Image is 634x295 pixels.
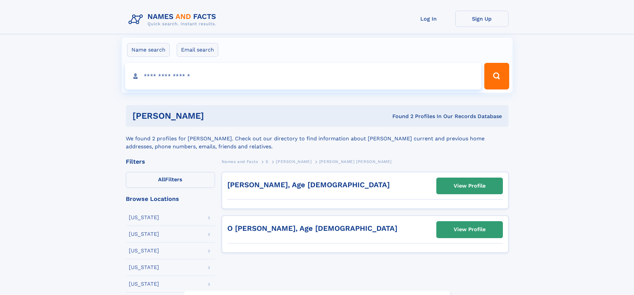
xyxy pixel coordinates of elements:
input: search input [125,63,482,89]
div: [US_STATE] [129,248,159,253]
a: [PERSON_NAME] [276,157,312,166]
div: View Profile [454,178,486,194]
span: [PERSON_NAME] [276,159,312,164]
h1: [PERSON_NAME] [132,112,298,120]
span: [PERSON_NAME] [PERSON_NAME] [319,159,392,164]
a: Log In [402,11,455,27]
div: We found 2 profiles for [PERSON_NAME]. Check out our directory to find information about [PERSON_... [126,127,509,151]
a: [PERSON_NAME], Age [DEMOGRAPHIC_DATA] [227,181,390,189]
a: View Profile [437,178,503,194]
div: [US_STATE] [129,231,159,237]
span: S [266,159,269,164]
label: Filters [126,172,215,188]
a: View Profile [437,221,503,237]
a: S [266,157,269,166]
label: Name search [127,43,170,57]
span: All [158,176,165,183]
a: Sign Up [455,11,509,27]
div: Found 2 Profiles In Our Records Database [298,113,502,120]
div: Browse Locations [126,196,215,202]
div: View Profile [454,222,486,237]
label: Email search [177,43,218,57]
button: Search Button [484,63,509,89]
a: Names and Facts [222,157,258,166]
div: [US_STATE] [129,265,159,270]
div: [US_STATE] [129,215,159,220]
div: Filters [126,159,215,165]
a: O [PERSON_NAME], Age [DEMOGRAPHIC_DATA] [227,224,397,232]
div: [US_STATE] [129,281,159,287]
img: Logo Names and Facts [126,11,222,29]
